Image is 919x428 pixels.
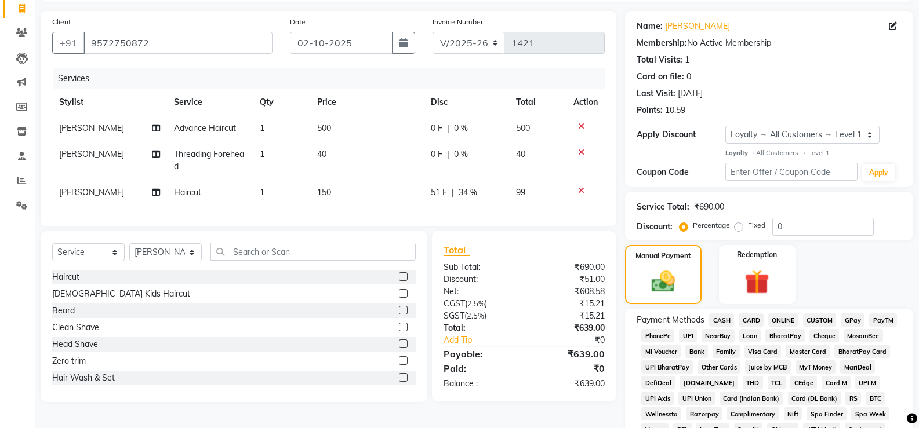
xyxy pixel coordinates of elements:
[678,392,715,405] span: UPI Union
[444,298,465,309] span: CGST
[768,376,786,389] span: TCL
[447,148,449,160] span: |
[641,407,681,420] span: Wellnessta
[435,322,524,334] div: Total:
[744,345,782,358] span: Visa Card
[694,201,724,213] div: ₹690.00
[822,376,851,389] span: Card M
[59,187,124,197] span: [PERSON_NAME]
[253,89,310,115] th: Qty
[720,392,783,405] span: Card (Indian Bank)
[447,122,449,134] span: |
[260,149,264,159] span: 1
[467,311,484,320] span: 2.5%
[435,378,524,390] div: Balance :
[210,243,416,261] input: Search or Scan
[52,305,75,317] div: Beard
[641,329,674,342] span: PhonePe
[768,313,798,327] span: ONLINE
[796,360,836,374] span: MyT Money
[454,122,468,134] span: 0 %
[725,163,858,181] input: Enter Offer / Coupon Code
[174,187,201,197] span: Haircut
[641,360,693,374] span: UPI BharatPay
[435,273,524,286] div: Discount:
[444,244,470,256] span: Total
[641,392,674,405] span: UPI Axis
[745,360,791,374] span: Juice by MCB
[167,89,253,115] th: Service
[174,123,236,133] span: Advance Haircut
[679,329,697,342] span: UPI
[739,313,764,327] span: CARD
[807,407,847,420] span: Spa Finder
[788,392,841,405] span: Card (DL Bank)
[435,286,524,298] div: Net:
[841,313,864,327] span: GPay
[435,310,524,322] div: ( )
[524,273,613,286] div: ₹51.00
[524,347,613,361] div: ₹639.00
[59,149,124,159] span: [PERSON_NAME]
[844,329,883,342] span: MosamBee
[635,251,691,261] label: Manual Payment
[524,286,613,298] div: ₹608.58
[637,37,687,49] div: Membership:
[855,376,880,389] span: UPI M
[435,334,539,346] a: Add Tip
[52,338,98,350] div: Head Shave
[431,122,442,134] span: 0 F
[459,186,477,199] span: 34 %
[725,148,902,158] div: All Customers → Level 1
[452,186,454,199] span: |
[52,17,71,27] label: Client
[431,148,442,160] span: 0 F
[435,298,524,310] div: ( )
[444,310,464,321] span: SGST
[637,71,684,83] div: Card on file:
[678,87,703,100] div: [DATE]
[665,104,685,116] div: 10.59
[433,17,483,27] label: Invoice Number
[743,376,763,389] span: THD
[52,271,79,283] div: Haircut
[725,149,756,157] strong: Loyalty →
[435,347,524,361] div: Payable:
[637,104,663,116] div: Points:
[566,89,605,115] th: Action
[765,329,805,342] span: BharatPay
[685,345,708,358] span: Bank
[637,129,725,141] div: Apply Discount
[637,37,902,49] div: No Active Membership
[809,329,839,342] span: Cheque
[260,187,264,197] span: 1
[52,32,85,54] button: +91
[644,268,682,295] img: _cash.svg
[665,20,730,32] a: [PERSON_NAME]
[431,186,447,199] span: 51 F
[637,87,675,100] div: Last Visit:
[524,261,613,273] div: ₹690.00
[454,148,468,160] span: 0 %
[310,89,424,115] th: Price
[834,345,890,358] span: BharatPay Card
[702,329,735,342] span: NearBuy
[866,392,885,405] span: BTC
[539,334,613,346] div: ₹0
[59,123,124,133] span: [PERSON_NAME]
[53,68,613,89] div: Services
[52,355,86,367] div: Zero trim
[840,360,875,374] span: MariDeal
[786,345,830,358] span: Master Card
[174,149,244,171] span: Threading Forehead
[851,407,889,420] span: Spa Week
[52,89,167,115] th: Stylist
[637,20,663,32] div: Name:
[784,407,802,420] span: Nift
[83,32,273,54] input: Search by Name/Mobile/Email/Code
[790,376,817,389] span: CEdge
[435,361,524,375] div: Paid:
[803,313,837,327] span: CUSTOM
[637,314,704,326] span: Payment Methods
[52,288,190,300] div: [DEMOGRAPHIC_DATA] Kids Haircut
